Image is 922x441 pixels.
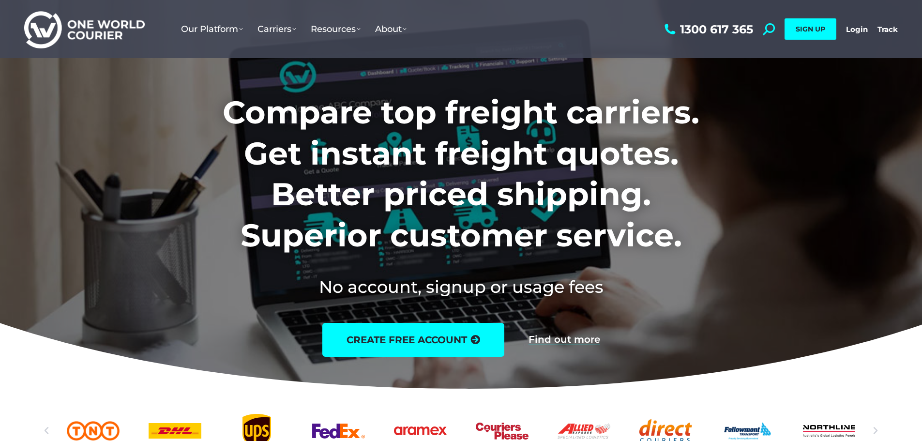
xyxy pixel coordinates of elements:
a: Our Platform [174,14,250,44]
a: Resources [303,14,368,44]
span: SIGN UP [796,25,825,33]
a: Carriers [250,14,303,44]
span: About [375,24,407,34]
span: Carriers [257,24,296,34]
h2: No account, signup or usage fees [159,275,763,299]
h1: Compare top freight carriers. Get instant freight quotes. Better priced shipping. Superior custom... [159,92,763,256]
a: About [368,14,414,44]
a: SIGN UP [785,18,836,40]
a: Track [877,25,898,34]
img: One World Courier [24,10,145,49]
span: Our Platform [181,24,243,34]
a: create free account [322,323,504,357]
a: Login [846,25,868,34]
span: Resources [311,24,361,34]
a: Find out more [529,335,600,345]
a: 1300 617 365 [662,23,753,35]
